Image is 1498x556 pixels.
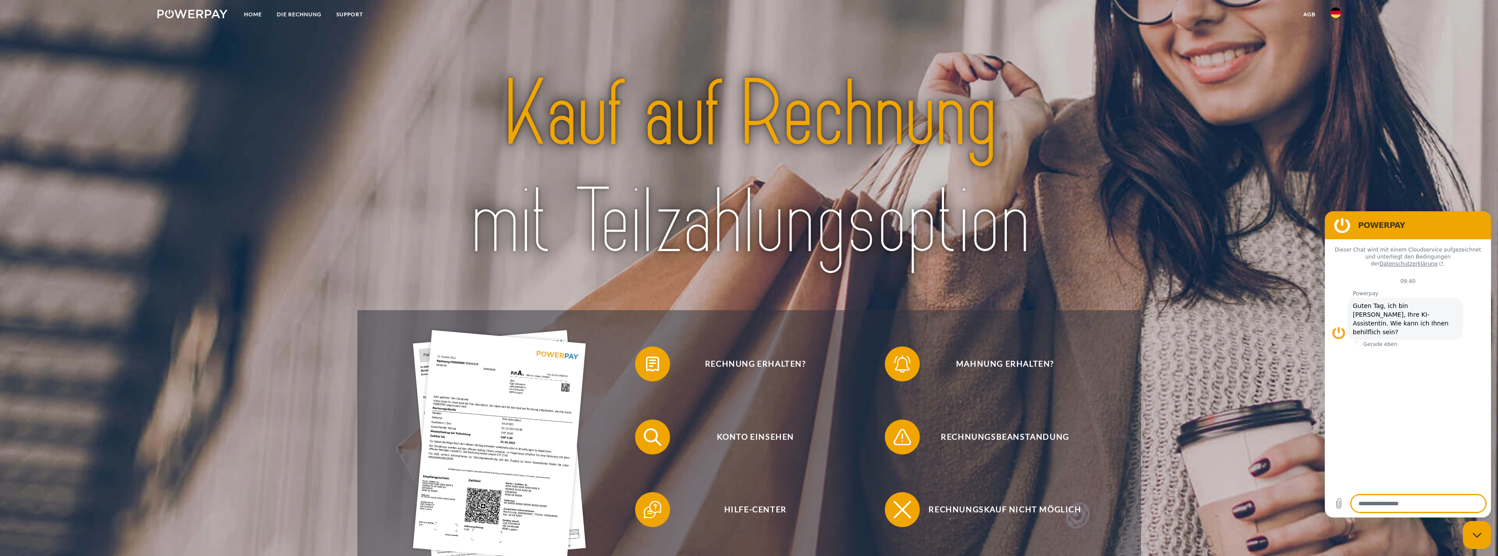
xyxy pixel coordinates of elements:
[891,353,913,375] img: qb_bell.svg
[269,7,329,22] a: DIE RECHNUNG
[885,346,1112,381] button: Mahnung erhalten?
[898,346,1112,381] span: Mahnung erhalten?
[642,426,663,448] img: qb_search.svg
[329,7,370,22] a: SUPPORT
[1325,211,1491,518] iframe: Messaging-Fenster
[885,492,1112,527] button: Rechnungskauf nicht möglich
[898,420,1112,455] span: Rechnungsbeanstandung
[635,346,862,381] button: Rechnung erhalten?
[1330,7,1341,18] img: de
[1296,7,1323,22] a: agb
[157,10,228,18] img: logo-powerpay-white.svg
[237,7,269,22] a: Home
[1463,521,1491,549] iframe: Schaltfläche zum Öffnen des Messaging-Fensters; Konversation läuft
[885,420,1112,455] button: Rechnungsbeanstandung
[648,492,862,527] span: Hilfe-Center
[891,499,913,521] img: qb_close.svg
[648,420,862,455] span: Konto einsehen
[898,492,1112,527] span: Rechnungskauf nicht möglich
[635,492,862,527] button: Hilfe-Center
[635,420,862,455] button: Konto einsehen
[648,346,862,381] span: Rechnung erhalten?
[403,56,1096,281] img: title-powerpay_de.svg
[891,426,913,448] img: qb_warning.svg
[642,499,663,521] img: qb_help.svg
[642,353,663,375] img: qb_bill.svg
